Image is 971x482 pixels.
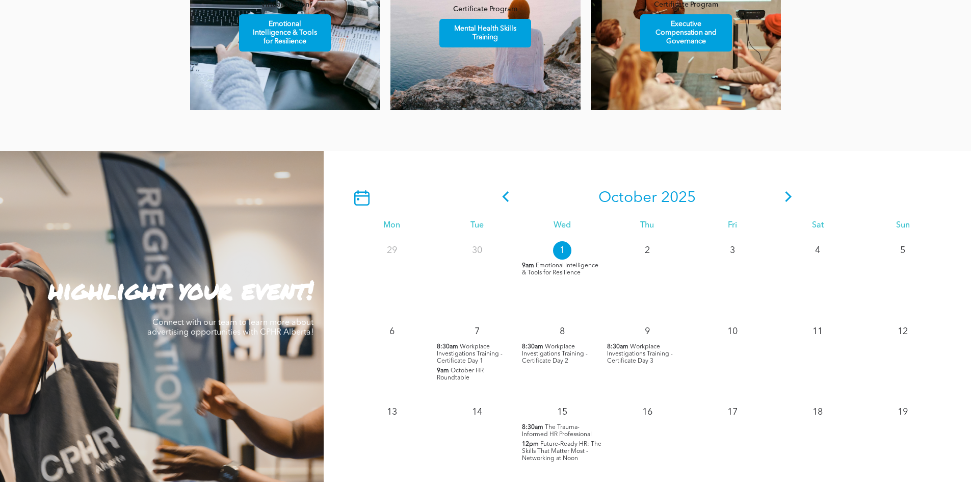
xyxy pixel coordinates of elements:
[808,403,827,421] p: 18
[860,221,946,231] div: Sun
[894,403,912,421] p: 19
[642,15,730,51] span: Executive Compensation and Governance
[723,322,742,341] p: 10
[808,322,827,341] p: 11
[437,368,484,381] span: October HR Roundtable
[607,344,673,364] span: Workplace Investigations Training - Certificate Day 3
[468,241,486,260] p: 30
[894,322,912,341] p: 12
[522,424,592,438] span: The Trauma-Informed HR Professional
[522,262,534,269] span: 9am
[468,403,486,421] p: 14
[383,403,401,421] p: 13
[522,343,543,350] span: 8:30am
[349,221,434,231] div: Mon
[439,19,531,47] a: Mental Health Skills Training
[519,221,605,231] div: Wed
[723,403,742,421] p: 17
[894,241,912,260] p: 5
[690,221,775,231] div: Fri
[437,344,503,364] span: Workplace Investigations Training - Certificate Day 1
[638,241,657,260] p: 2
[808,241,827,260] p: 4
[553,403,571,421] p: 15
[640,14,732,52] a: Executive Compensation and Governance
[147,319,313,337] span: Connect with our team to learn more about advertising opportunities with CPHR Alberta!
[241,15,329,51] span: Emotional Intelligence & Tools for Resilience
[605,221,690,231] div: Thu
[522,441,539,448] span: 12pm
[437,343,458,350] span: 8:30am
[239,14,331,52] a: Emotional Intelligence & Tools for Resilience
[522,344,588,364] span: Workplace Investigations Training - Certificate Day 2
[638,403,657,421] p: 16
[434,221,519,231] div: Tue
[723,241,742,260] p: 3
[522,424,543,431] span: 8:30am
[437,367,449,374] span: 9am
[522,441,601,462] span: Future-Ready HR: The Skills That Matter Most - Networking at Noon
[522,263,598,276] span: Emotional Intelligence & Tools for Resilience
[383,322,401,341] p: 6
[383,241,401,260] p: 29
[48,271,313,308] strong: highlight your event!
[441,19,530,47] span: Mental Health Skills Training
[598,190,657,206] span: October
[638,322,657,341] p: 9
[553,322,571,341] p: 8
[661,190,696,206] span: 2025
[775,221,860,231] div: Sat
[607,343,628,350] span: 8:30am
[553,241,571,260] p: 1
[468,322,486,341] p: 7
